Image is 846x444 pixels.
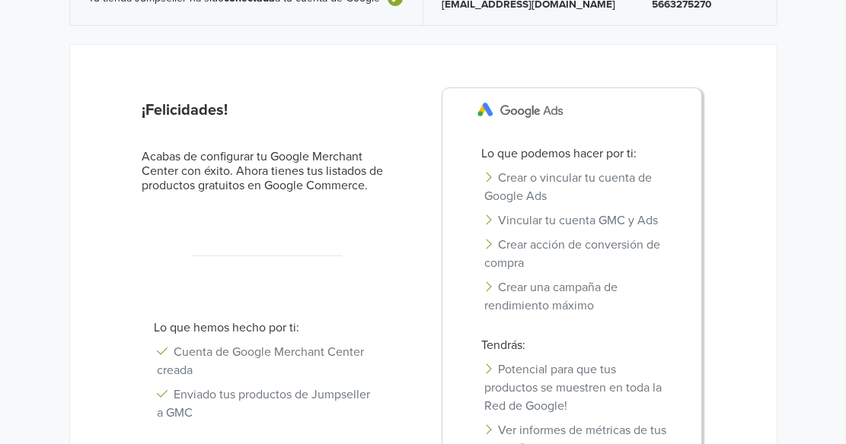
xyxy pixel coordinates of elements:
li: Enviado tus productos de Jumpseller a GMC [142,382,394,425]
li: Crear una campaña de rendimiento máximo [469,275,687,318]
p: Lo que hemos hecho por ti: [142,319,394,337]
p: Lo que podemos hacer por ti: [469,144,687,163]
li: Potencial para que tus productos se muestren en toda la Red de Google! [469,357,687,418]
li: Cuenta de Google Merchant Center creada [142,340,394,382]
li: Crear acción de conversión de compra [469,233,687,275]
h6: Acabas de configurar tu Google Merchant Center con éxito. Ahora tienes tus listados de productos ... [142,150,394,194]
h5: ¡Felicidades! [142,101,394,119]
p: Tendrás: [469,336,687,354]
img: Google Ads Logo [469,94,572,127]
li: Vincular tu cuenta GMC y Ads [469,208,687,233]
li: Crear o vincular tu cuenta de Google Ads [469,166,687,208]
